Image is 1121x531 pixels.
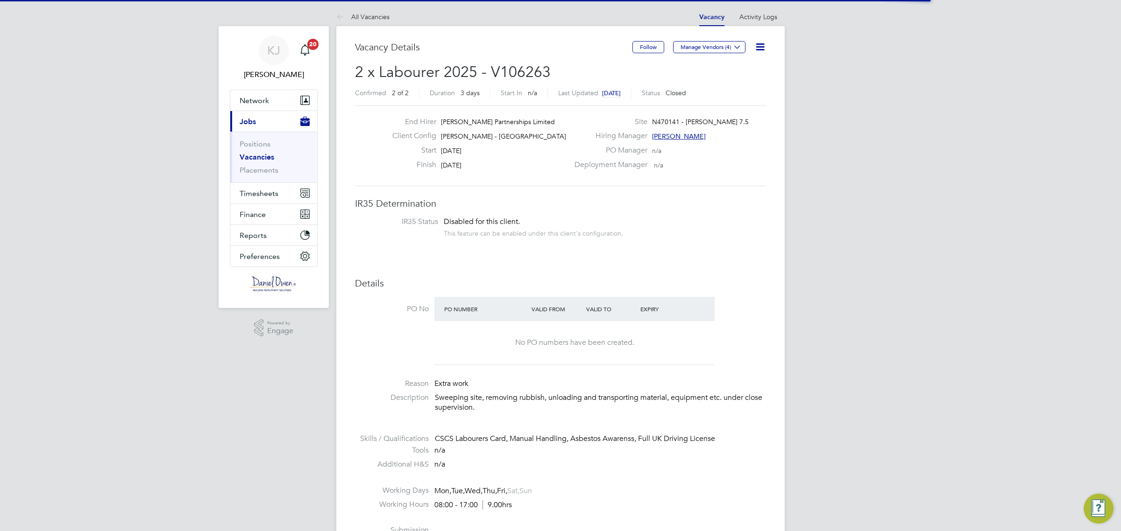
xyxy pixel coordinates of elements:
span: [DATE] [441,147,461,155]
label: End Hirer [385,117,436,127]
label: Working Days [355,486,429,496]
div: CSCS Labourers Card, Manual Handling, Asbestos Awarenss, Full UK Driving License [435,434,766,444]
span: [DATE] [441,161,461,169]
a: Go to home page [230,276,318,291]
span: n/a [434,446,445,455]
span: 2 x Labourer 2025 - V106263 [355,63,551,81]
a: KJ[PERSON_NAME] [230,35,318,80]
a: Vacancies [240,153,274,161]
span: 9.00hrs [482,500,512,510]
label: Duration [430,89,455,97]
label: Description [355,393,429,403]
label: Start [385,146,436,155]
span: Tue, [451,486,465,496]
label: Reason [355,379,429,389]
span: 20 [307,39,319,50]
button: Network [230,90,317,111]
label: PO No [355,304,429,314]
span: n/a [654,161,663,169]
span: n/a [652,147,661,155]
label: Working Hours [355,500,429,510]
div: Valid From [529,300,584,317]
a: Placements [240,166,278,175]
span: Engage [267,327,293,335]
label: IR35 Status [364,217,438,227]
label: Hiring Manager [569,131,647,141]
a: Powered byEngage [254,319,294,337]
h3: Details [355,277,766,289]
label: Skills / Qualifications [355,434,429,444]
div: This feature can be enabled under this client's configuration. [444,227,623,238]
label: Tools [355,446,429,455]
span: Wed, [465,486,482,496]
label: Finish [385,160,436,170]
label: Start In [501,89,522,97]
h3: IR35 Determination [355,197,766,210]
label: Client Config [385,131,436,141]
label: Site [569,117,647,127]
span: Fri, [497,486,507,496]
span: Extra work [434,379,468,388]
span: Jobs [240,117,256,126]
a: Vacancy [699,13,724,21]
label: Status [642,89,660,97]
a: All Vacancies [336,13,390,21]
span: [PERSON_NAME] [652,132,706,140]
button: Timesheets [230,183,317,203]
button: Jobs [230,111,317,132]
span: Reports [240,231,267,240]
span: n/a [528,89,537,97]
span: Powered by [267,319,293,327]
span: Mon, [434,486,451,496]
span: Disabled for this client. [444,217,520,226]
span: [PERSON_NAME] - [GEOGRAPHIC_DATA] [441,132,566,140]
div: PO Number [442,300,529,317]
a: 20 [296,35,314,65]
span: Thu, [482,486,497,496]
span: 2 of 2 [392,89,409,97]
div: Valid To [584,300,639,317]
span: KJ [267,44,280,56]
span: Katherine Jacobs [230,69,318,80]
button: Follow [632,41,664,53]
span: Sat, [507,486,519,496]
p: Sweeping site, removing rubbish, unloading and transporting material, equipment etc. under close ... [435,393,766,412]
span: N470141 - [PERSON_NAME] 7.5 [652,118,749,126]
span: Network [240,96,269,105]
button: Reports [230,225,317,245]
div: No PO numbers have been created. [444,338,705,348]
span: Finance [240,210,266,219]
button: Manage Vendors (4) [673,41,745,53]
span: [DATE] [602,89,621,97]
span: 3 days [461,89,480,97]
a: Positions [240,140,270,148]
div: 08:00 - 17:00 [434,500,512,510]
span: Preferences [240,252,280,261]
img: danielowen-logo-retina.png [250,276,297,291]
button: Preferences [230,246,317,266]
label: Deployment Manager [569,160,647,170]
label: Confirmed [355,89,386,97]
div: Jobs [230,132,317,182]
span: n/a [434,460,445,469]
label: Last Updated [558,89,598,97]
div: Expiry [638,300,693,317]
a: Activity Logs [739,13,777,21]
span: Sun [519,486,532,496]
span: Timesheets [240,189,278,198]
button: Engage Resource Center [1084,494,1114,524]
label: PO Manager [569,146,647,155]
label: Additional H&S [355,460,429,469]
nav: Main navigation [219,26,329,308]
span: Closed [666,89,686,97]
button: Finance [230,204,317,224]
h3: Vacancy Details [355,41,632,53]
span: [PERSON_NAME] Partnerships Limited [441,118,555,126]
